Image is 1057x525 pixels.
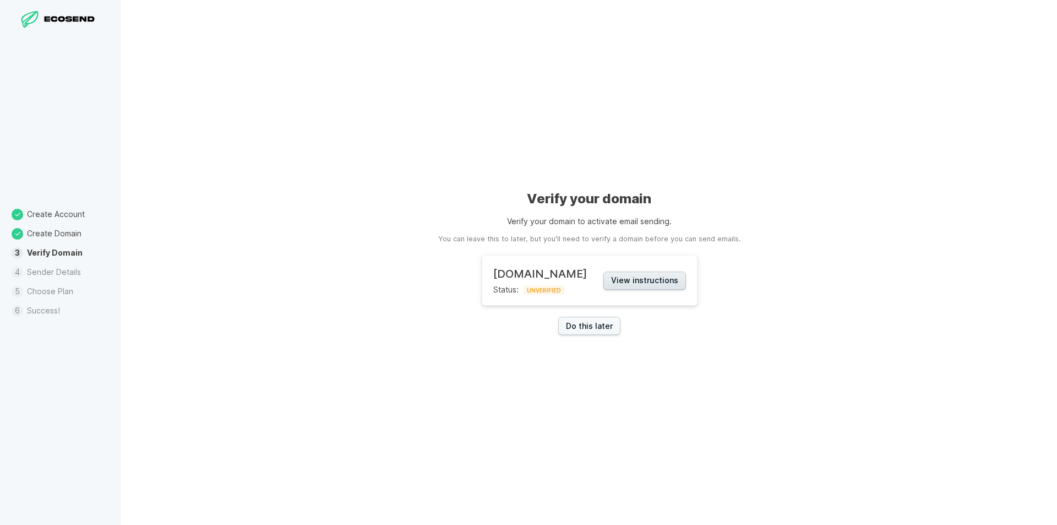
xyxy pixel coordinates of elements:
p: Verify your domain to activate email sending. [507,215,672,227]
span: UNVERIFIED [524,286,564,295]
button: View instructions [603,272,686,290]
a: Do this later [558,317,620,335]
h1: Verify your domain [527,190,651,208]
aside: You can leave this to later, but you'll need to verify a domain before you can send emails. [438,234,740,245]
div: Status: [493,267,587,294]
h2: [DOMAIN_NAME] [493,267,587,280]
